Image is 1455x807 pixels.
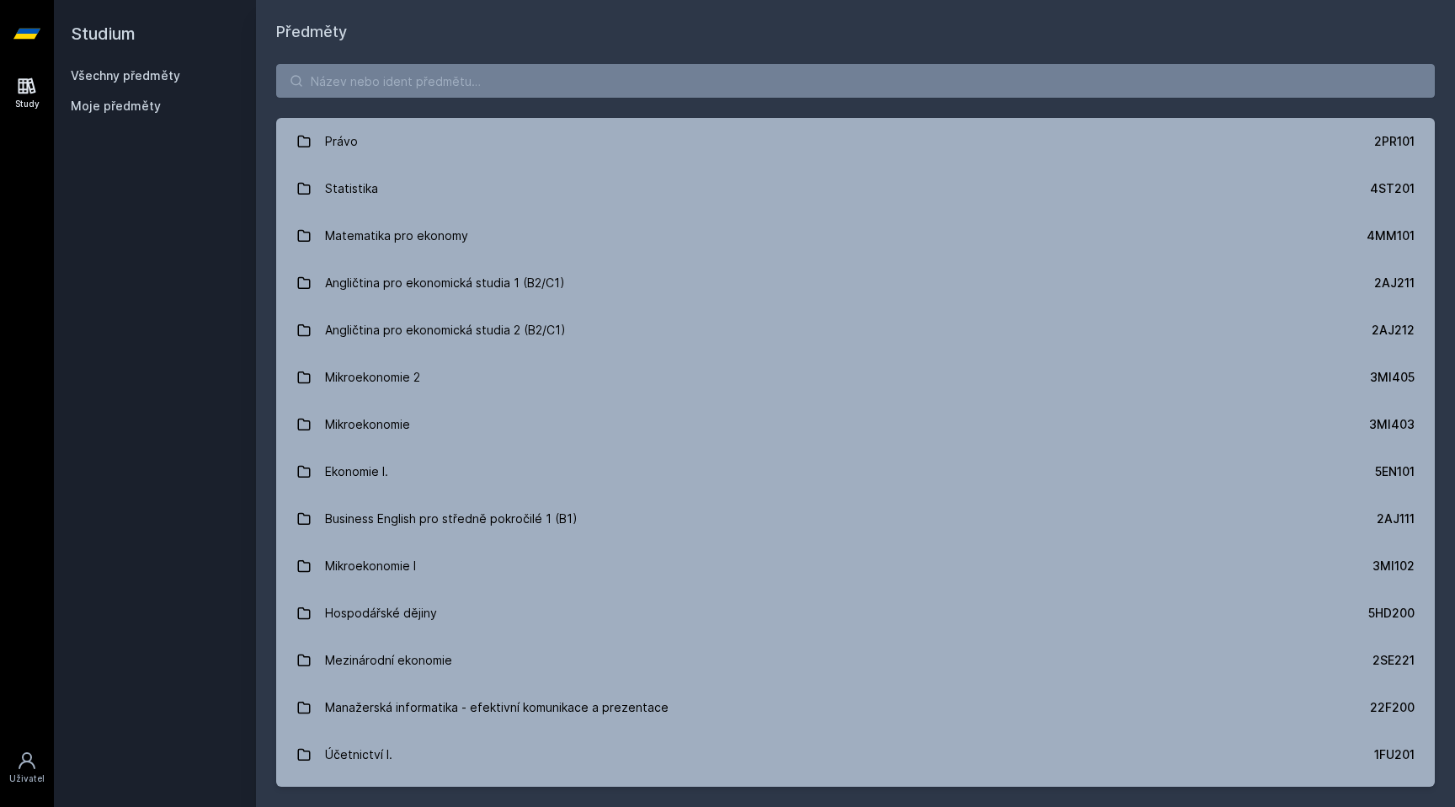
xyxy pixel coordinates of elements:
a: Business English pro středně pokročilé 1 (B1) 2AJ111 [276,495,1435,542]
a: Uživatel [3,742,51,794]
div: Study [15,98,40,110]
div: 1FU201 [1374,746,1415,763]
div: Mikroekonomie I [325,549,416,583]
a: Angličtina pro ekonomická studia 1 (B2/C1) 2AJ211 [276,259,1435,307]
div: Uživatel [9,772,45,785]
a: Mikroekonomie 2 3MI405 [276,354,1435,401]
div: Mezinárodní ekonomie [325,644,452,677]
h1: Předměty [276,20,1435,44]
a: Všechny předměty [71,68,180,83]
span: Moje předměty [71,98,161,115]
div: 4MM101 [1367,227,1415,244]
div: Matematika pro ekonomy [325,219,468,253]
input: Název nebo ident předmětu… [276,64,1435,98]
a: Mikroekonomie I 3MI102 [276,542,1435,590]
div: 2PR101 [1374,133,1415,150]
div: Účetnictví I. [325,738,392,772]
div: 3MI403 [1369,416,1415,433]
a: Statistika 4ST201 [276,165,1435,212]
div: Angličtina pro ekonomická studia 1 (B2/C1) [325,266,565,300]
a: Angličtina pro ekonomická studia 2 (B2/C1) 2AJ212 [276,307,1435,354]
div: Angličtina pro ekonomická studia 2 (B2/C1) [325,313,566,347]
a: Mezinárodní ekonomie 2SE221 [276,637,1435,684]
div: 5HD200 [1368,605,1415,622]
div: 2AJ111 [1377,510,1415,527]
a: Ekonomie I. 5EN101 [276,448,1435,495]
a: Mikroekonomie 3MI403 [276,401,1435,448]
div: 2SE221 [1372,652,1415,669]
div: Mikroekonomie 2 [325,361,420,394]
a: Matematika pro ekonomy 4MM101 [276,212,1435,259]
div: 3MI405 [1370,369,1415,386]
div: 5EN101 [1375,463,1415,480]
a: Hospodářské dějiny 5HD200 [276,590,1435,637]
div: 4ST201 [1370,180,1415,197]
div: 22F200 [1370,699,1415,716]
div: Manažerská informatika - efektivní komunikace a prezentace [325,691,669,724]
div: 2AJ211 [1374,275,1415,291]
div: Statistika [325,172,378,206]
a: Study [3,67,51,119]
a: Právo 2PR101 [276,118,1435,165]
div: Ekonomie I. [325,455,388,489]
div: Mikroekonomie [325,408,410,441]
a: Manažerská informatika - efektivní komunikace a prezentace 22F200 [276,684,1435,731]
div: 3MI102 [1372,558,1415,575]
a: Účetnictví I. 1FU201 [276,731,1435,778]
div: Business English pro středně pokročilé 1 (B1) [325,502,578,536]
div: Právo [325,125,358,158]
div: 2AJ212 [1372,322,1415,339]
div: Hospodářské dějiny [325,596,437,630]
